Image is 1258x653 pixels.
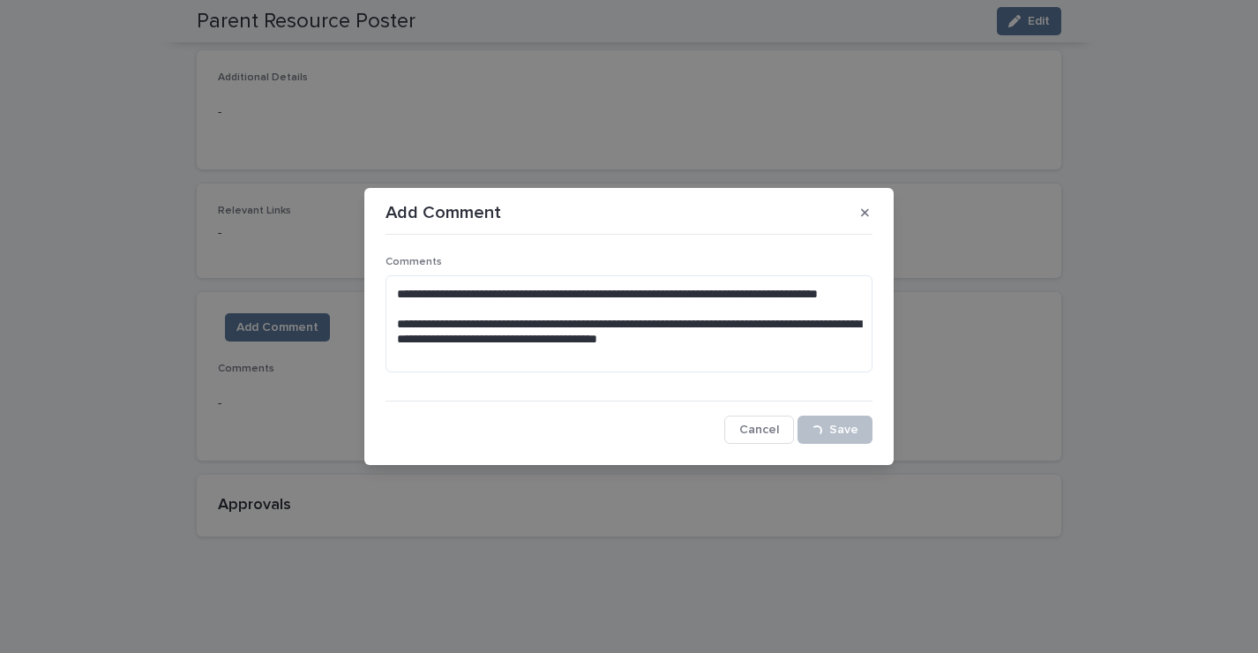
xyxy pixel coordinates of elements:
[386,257,442,267] span: Comments
[739,424,779,436] span: Cancel
[829,424,858,436] span: Save
[724,416,794,444] button: Cancel
[797,416,872,444] button: Save
[386,202,501,223] p: Add Comment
